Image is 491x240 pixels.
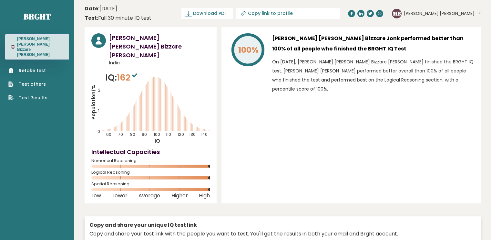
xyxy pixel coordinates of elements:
[91,159,210,162] span: Numerical Reasoning
[109,60,210,66] span: India
[89,230,476,238] div: Copy and share your test link with the people you want to test. You'll get the results in both yo...
[138,194,160,197] span: Average
[24,11,51,22] a: Brght
[91,171,210,174] span: Logical Reasoning
[98,108,99,114] tspan: 1
[90,85,97,120] tspan: Population/%
[238,44,259,56] tspan: 100%
[272,57,474,93] p: On [DATE], [PERSON_NAME] [PERSON_NAME] Bizzare [PERSON_NAME] finished the BRGHT IQ test. [PERSON_...
[8,67,47,74] a: Retake test
[107,132,112,137] tspan: 60
[142,132,147,137] tspan: 90
[98,87,100,93] tspan: 2
[181,8,233,19] a: Download PDF
[85,5,117,13] time: [DATE]
[272,33,474,54] h3: [PERSON_NAME] [PERSON_NAME] Bizzare Jonk performed better than 100% of all people who finished th...
[130,132,135,137] tspan: 80
[193,10,227,17] span: Download PDF
[11,45,15,48] text: MB
[8,94,47,101] a: Test Results
[112,194,128,197] span: Lower
[154,132,160,137] tspan: 100
[85,14,151,22] div: Full 30 minute IQ test
[91,183,210,185] span: Spatial Reasoning
[178,132,184,137] tspan: 120
[85,5,99,12] b: Date:
[393,9,401,17] text: MB
[155,137,160,144] tspan: IQ
[109,33,210,60] h3: [PERSON_NAME] [PERSON_NAME] Bizzare [PERSON_NAME]
[91,194,101,197] span: Low
[118,132,123,137] tspan: 70
[89,221,476,229] div: Copy and share your unique IQ test link
[171,194,188,197] span: Higher
[404,10,481,17] button: [PERSON_NAME] [PERSON_NAME]
[17,36,63,57] h3: [PERSON_NAME] [PERSON_NAME] Bizzare [PERSON_NAME]
[166,132,171,137] tspan: 110
[8,81,47,88] a: Test others
[117,71,139,83] span: 162
[189,132,196,137] tspan: 130
[199,194,210,197] span: High
[97,129,100,134] tspan: 0
[105,71,139,84] p: IQ:
[85,14,98,22] b: Test:
[91,147,210,156] h4: Intellectual Capacities
[201,132,208,137] tspan: 140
